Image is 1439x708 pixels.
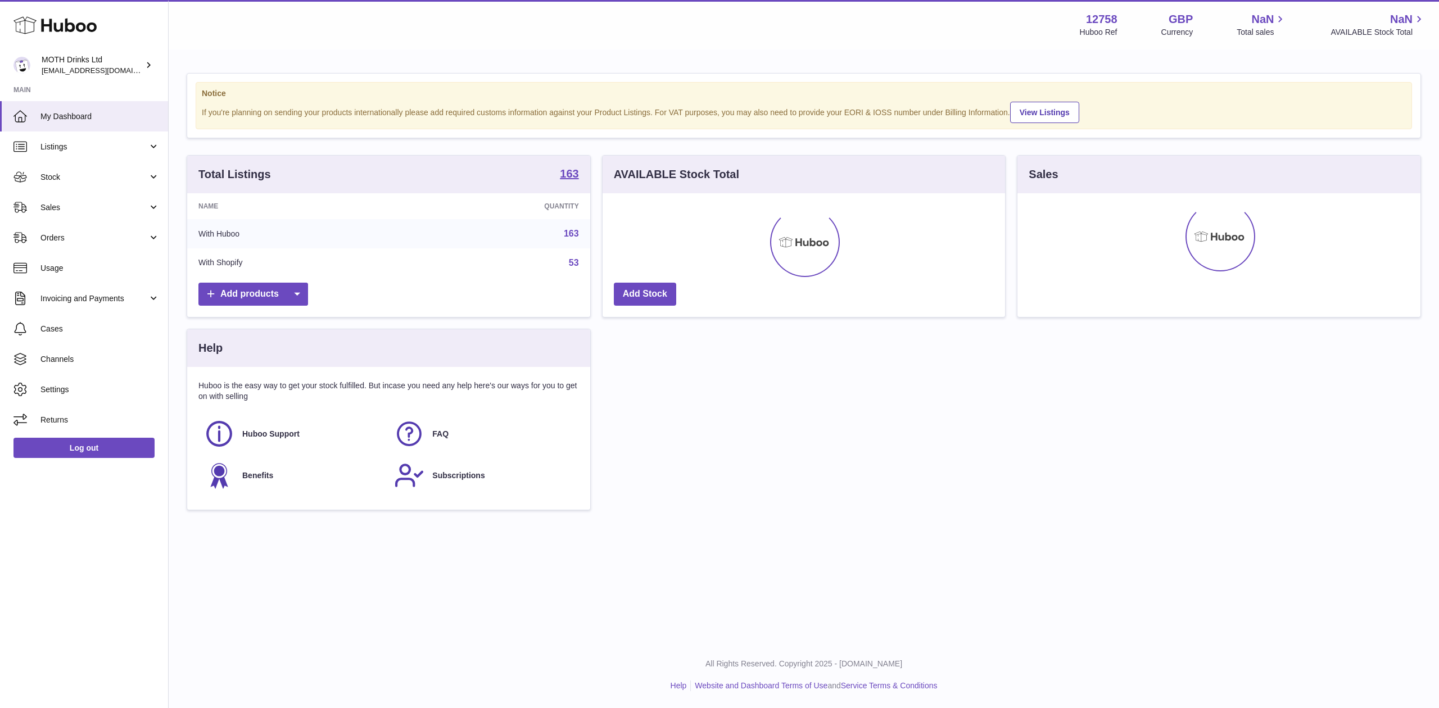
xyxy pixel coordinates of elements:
[1169,12,1193,27] strong: GBP
[394,419,573,449] a: FAQ
[40,415,160,425] span: Returns
[13,57,30,74] img: orders@mothdrinks.com
[1161,27,1193,38] div: Currency
[1010,102,1079,123] a: View Listings
[560,168,578,181] a: 163
[242,429,300,439] span: Huboo Support
[42,66,165,75] span: [EMAIL_ADDRESS][DOMAIN_NAME]
[1331,27,1426,38] span: AVAILABLE Stock Total
[198,167,271,182] h3: Total Listings
[841,681,938,690] a: Service Terms & Conditions
[40,172,148,183] span: Stock
[691,680,937,691] li: and
[198,283,308,306] a: Add products
[202,88,1406,99] strong: Notice
[42,55,143,76] div: MOTH Drinks Ltd
[1331,12,1426,38] a: NaN AVAILABLE Stock Total
[614,167,739,182] h3: AVAILABLE Stock Total
[695,681,827,690] a: Website and Dashboard Terms of Use
[204,419,383,449] a: Huboo Support
[40,384,160,395] span: Settings
[40,263,160,274] span: Usage
[198,380,579,402] p: Huboo is the easy way to get your stock fulfilled. But incase you need any help here's our ways f...
[432,470,485,481] span: Subscriptions
[242,470,273,481] span: Benefits
[187,193,404,219] th: Name
[1029,167,1058,182] h3: Sales
[560,168,578,179] strong: 163
[671,681,687,690] a: Help
[40,202,148,213] span: Sales
[569,258,579,267] a: 53
[1237,12,1287,38] a: NaN Total sales
[404,193,590,219] th: Quantity
[40,293,148,304] span: Invoicing and Payments
[1080,27,1117,38] div: Huboo Ref
[198,341,223,356] h3: Help
[1237,27,1287,38] span: Total sales
[204,460,383,491] a: Benefits
[40,354,160,365] span: Channels
[178,659,1430,669] p: All Rights Reserved. Copyright 2025 - [DOMAIN_NAME]
[187,248,404,278] td: With Shopify
[432,429,449,439] span: FAQ
[1390,12,1413,27] span: NaN
[1086,12,1117,27] strong: 12758
[564,229,579,238] a: 163
[202,100,1406,123] div: If you're planning on sending your products internationally please add required customs informati...
[614,283,676,306] a: Add Stock
[40,233,148,243] span: Orders
[1251,12,1274,27] span: NaN
[13,438,155,458] a: Log out
[40,324,160,334] span: Cases
[187,219,404,248] td: With Huboo
[394,460,573,491] a: Subscriptions
[40,111,160,122] span: My Dashboard
[40,142,148,152] span: Listings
